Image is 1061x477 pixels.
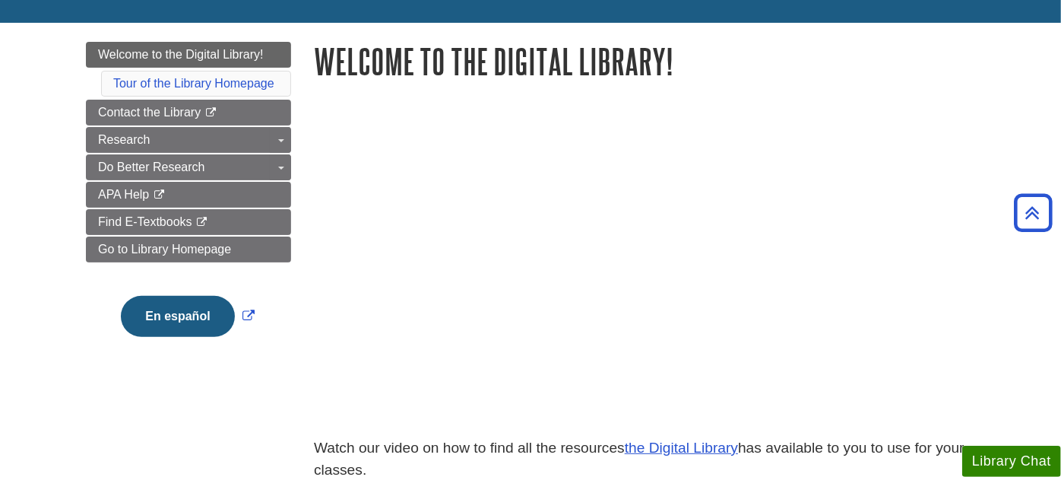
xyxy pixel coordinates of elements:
[86,209,291,235] a: Find E-Textbooks
[962,446,1061,477] button: Library Chat
[86,127,291,153] a: Research
[86,100,291,126] a: Contact the Library
[86,42,291,363] div: Guide Page Menu
[98,188,149,201] span: APA Help
[86,42,291,68] a: Welcome to the Digital Library!
[113,77,274,90] a: Tour of the Library Homepage
[98,106,201,119] span: Contact the Library
[98,161,205,173] span: Do Better Research
[86,237,291,262] a: Go to Library Homepage
[195,218,208,227] i: This link opens in a new window
[121,296,234,337] button: En español
[98,48,264,61] span: Welcome to the Digital Library!
[1009,202,1057,223] a: Back to Top
[625,440,738,456] a: the Digital Library
[204,108,217,118] i: This link opens in a new window
[117,310,258,323] a: Link opens in new window
[86,182,291,208] a: APA Help
[314,42,975,81] h1: Welcome to the Digital Library!
[98,133,150,146] span: Research
[86,154,291,180] a: Do Better Research
[153,190,166,200] i: This link opens in a new window
[98,243,231,256] span: Go to Library Homepage
[98,215,192,228] span: Find E-Textbooks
